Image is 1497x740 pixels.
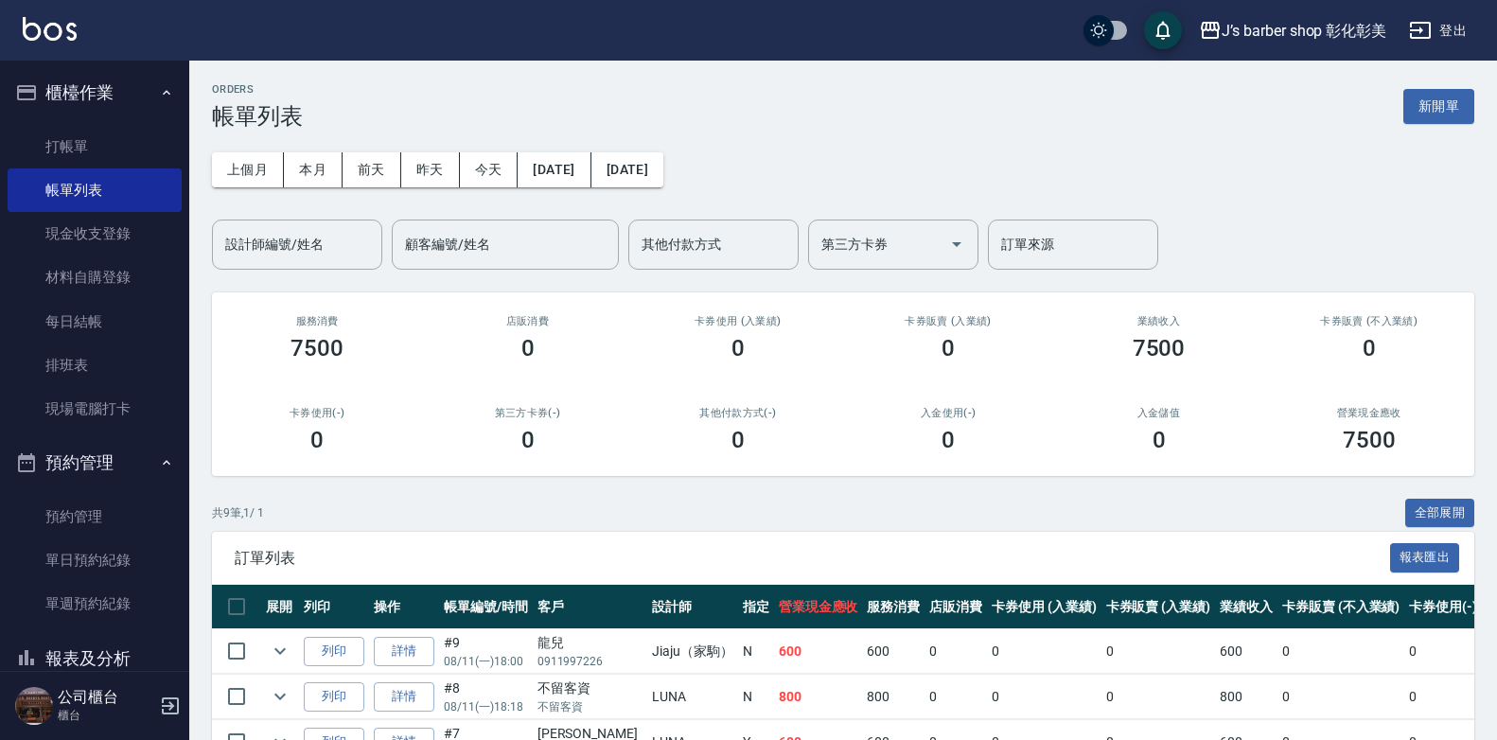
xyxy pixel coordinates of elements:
[8,168,182,212] a: 帳單列表
[235,549,1390,568] span: 訂單列表
[304,637,364,666] button: 列印
[987,629,1101,674] td: 0
[774,675,863,719] td: 800
[942,335,955,361] h3: 0
[1404,629,1482,674] td: 0
[537,653,643,670] p: 0911997226
[1101,585,1216,629] th: 卡券販賣 (入業績)
[656,315,820,327] h2: 卡券使用 (入業績)
[8,300,182,344] a: 每日結帳
[1215,675,1277,719] td: 800
[212,152,284,187] button: 上個月
[1076,407,1241,419] h2: 入金儲值
[925,629,987,674] td: 0
[369,585,439,629] th: 操作
[862,629,925,674] td: 600
[8,438,182,487] button: 預約管理
[444,653,528,670] p: 08/11 (一) 18:00
[1101,629,1216,674] td: 0
[299,585,369,629] th: 列印
[591,152,663,187] button: [DATE]
[521,335,535,361] h3: 0
[925,675,987,719] td: 0
[212,83,303,96] h2: ORDERS
[1144,11,1182,49] button: save
[1343,427,1396,453] h3: 7500
[291,335,343,361] h3: 7500
[537,698,643,715] p: 不留客資
[738,675,774,719] td: N
[284,152,343,187] button: 本月
[1101,675,1216,719] td: 0
[266,682,294,711] button: expand row
[8,387,182,431] a: 現場電腦打卡
[8,212,182,255] a: 現金收支登錄
[8,538,182,582] a: 單日預約紀錄
[1076,315,1241,327] h2: 業績收入
[866,315,1030,327] h2: 卡券販賣 (入業績)
[1404,585,1482,629] th: 卡券使用(-)
[212,504,264,521] p: 共 9 筆, 1 / 1
[439,629,533,674] td: #9
[731,335,745,361] h3: 0
[1191,11,1394,50] button: J’s barber shop 彰化彰美
[8,68,182,117] button: 櫃檯作業
[310,427,324,453] h3: 0
[518,152,590,187] button: [DATE]
[23,17,77,41] img: Logo
[401,152,460,187] button: 昨天
[58,707,154,724] p: 櫃台
[533,585,648,629] th: 客戶
[1215,629,1277,674] td: 600
[925,585,987,629] th: 店販消費
[1222,19,1386,43] div: J’s barber shop 彰化彰美
[866,407,1030,419] h2: 入金使用(-)
[1287,407,1452,419] h2: 營業現金應收
[235,315,399,327] h3: 服務消費
[774,585,863,629] th: 營業現金應收
[8,495,182,538] a: 預約管理
[1403,89,1474,124] button: 新開單
[942,229,972,259] button: Open
[647,585,738,629] th: 設計師
[656,407,820,419] h2: 其他付款方式(-)
[774,629,863,674] td: 600
[862,675,925,719] td: 800
[1401,13,1474,48] button: 登出
[738,629,774,674] td: N
[460,152,519,187] button: 今天
[445,407,609,419] h2: 第三方卡券(-)
[8,344,182,387] a: 排班表
[1403,97,1474,115] a: 新開單
[374,637,434,666] a: 詳情
[212,103,303,130] h3: 帳單列表
[1390,543,1460,573] button: 報表匯出
[266,637,294,665] button: expand row
[1277,585,1404,629] th: 卡券販賣 (不入業績)
[343,152,401,187] button: 前天
[862,585,925,629] th: 服務消費
[1405,499,1475,528] button: 全部展開
[439,585,533,629] th: 帳單編號/時間
[942,427,955,453] h3: 0
[8,582,182,625] a: 單週預約紀錄
[987,675,1101,719] td: 0
[731,427,745,453] h3: 0
[8,125,182,168] a: 打帳單
[8,255,182,299] a: 材料自購登錄
[374,682,434,712] a: 詳情
[1277,675,1404,719] td: 0
[537,678,643,698] div: 不留客資
[1287,315,1452,327] h2: 卡券販賣 (不入業績)
[1363,335,1376,361] h3: 0
[521,427,535,453] h3: 0
[1133,335,1186,361] h3: 7500
[58,688,154,707] h5: 公司櫃台
[304,682,364,712] button: 列印
[738,585,774,629] th: 指定
[439,675,533,719] td: #8
[1153,427,1166,453] h3: 0
[8,634,182,683] button: 報表及分析
[647,675,738,719] td: LUNA
[537,633,643,653] div: 龍兒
